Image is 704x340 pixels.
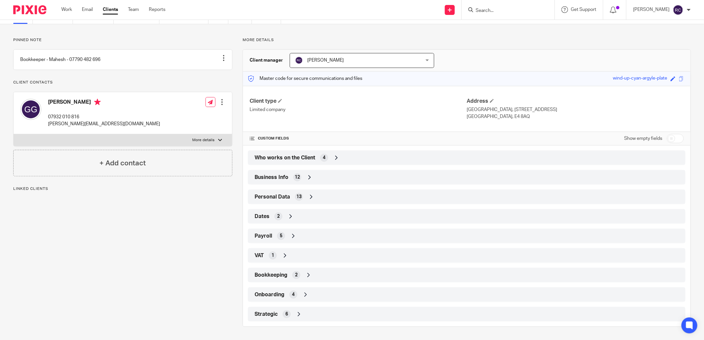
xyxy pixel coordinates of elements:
span: 1 [271,252,274,259]
span: 2 [295,272,298,278]
div: wind-up-cyan-argyle-plate [613,75,667,83]
h3: Client manager [250,57,283,64]
a: Email [82,6,93,13]
a: Work [61,6,72,13]
p: 07932 010 816 [48,114,160,120]
h4: Address [467,98,684,105]
span: 13 [296,194,302,200]
span: 5 [280,233,282,239]
i: Primary [94,99,101,105]
p: [PERSON_NAME] [633,6,670,13]
p: [PERSON_NAME][EMAIL_ADDRESS][DOMAIN_NAME] [48,121,160,127]
span: 4 [292,291,295,298]
span: Business Info [255,174,288,181]
a: Clients [103,6,118,13]
h4: + Add contact [99,158,146,168]
img: svg%3E [673,5,683,15]
a: Team [128,6,139,13]
p: More details [243,37,691,43]
span: Dates [255,213,269,220]
img: svg%3E [20,99,41,120]
span: Strategic [255,311,278,318]
span: Payroll [255,233,272,240]
span: Personal Data [255,194,290,200]
h4: Client type [250,98,467,105]
p: Client contacts [13,80,232,85]
p: More details [193,138,215,143]
label: Show empty fields [624,135,662,142]
img: Pixie [13,5,46,14]
span: 12 [295,174,300,181]
p: Pinned note [13,37,232,43]
span: Get Support [571,7,596,12]
p: Linked clients [13,186,232,192]
h4: CUSTOM FIELDS [250,136,467,141]
p: [GEOGRAPHIC_DATA], E4 8AQ [467,113,684,120]
span: 2 [277,213,280,220]
p: Master code for secure communications and files [248,75,362,82]
h4: [PERSON_NAME] [48,99,160,107]
span: VAT [255,252,264,259]
p: Limited company [250,106,467,113]
span: 4 [323,154,325,161]
span: Onboarding [255,291,284,298]
p: [GEOGRAPHIC_DATA], [STREET_ADDRESS] [467,106,684,113]
span: Bookkeeping [255,272,287,279]
span: [PERSON_NAME] [307,58,344,63]
a: Reports [149,6,165,13]
span: 6 [285,311,288,317]
span: Who works on the Client [255,154,315,161]
input: Search [475,8,535,14]
img: svg%3E [295,56,303,64]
